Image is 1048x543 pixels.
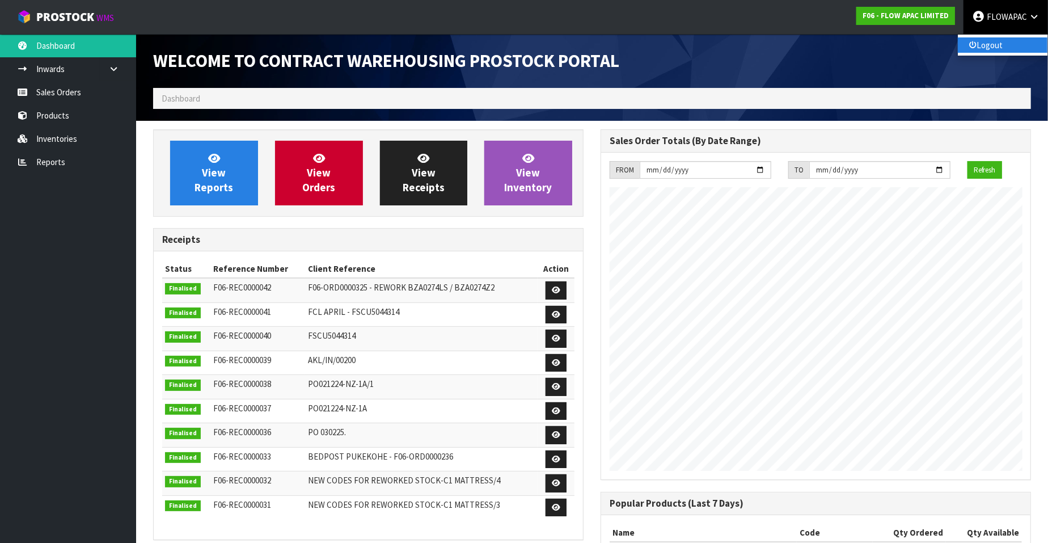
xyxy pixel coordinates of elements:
a: ViewReports [170,141,258,205]
span: View Orders [302,151,335,194]
div: TO [788,161,809,179]
small: WMS [96,12,114,23]
span: F06-REC0000038 [213,378,271,389]
span: Finalised [165,428,201,439]
span: Finalised [165,380,201,391]
img: cube-alt.png [17,10,31,24]
span: ProStock [36,10,94,24]
span: BEDPOST PUKEKOHE - F06-ORD0000236 [308,451,453,462]
span: F06-REC0000036 [213,427,271,437]
span: PO 030225. [308,427,346,437]
span: View Receipts [403,151,445,194]
span: FCL APRIL - FSCU5044314 [308,306,399,317]
h3: Sales Order Totals (By Date Range) [610,136,1022,146]
a: Logout [958,37,1047,53]
th: Status [162,260,210,278]
span: Dashboard [162,93,200,104]
a: ViewReceipts [380,141,468,205]
span: F06-REC0000039 [213,355,271,365]
span: NEW CODES FOR REWORKED STOCK-C1 MATTRESS/4 [308,475,500,486]
span: PO021224-NZ-1A [308,403,367,414]
h3: Popular Products (Last 7 Days) [610,498,1022,509]
th: Qty Ordered [873,524,946,542]
span: Finalised [165,331,201,343]
span: View Inventory [505,151,552,194]
span: FSCU5044314 [308,330,356,341]
button: Refresh [967,161,1002,179]
span: PO021224-NZ-1A/1 [308,378,374,389]
span: Finalised [165,452,201,464]
span: F06-REC0000031 [213,499,271,510]
th: Action [538,260,574,278]
span: NEW CODES FOR REWORKED STOCK-C1 MATTRESS/3 [308,499,500,510]
th: Client Reference [305,260,538,278]
span: Finalised [165,356,201,367]
span: Welcome to Contract Warehousing ProStock Portal [153,49,619,72]
span: Finalised [165,476,201,487]
span: Finalised [165,404,201,415]
span: FLOWAPAC [987,11,1027,22]
span: Finalised [165,500,201,512]
span: AKL/IN/00200 [308,355,356,365]
span: F06-REC0000040 [213,330,271,341]
a: ViewInventory [484,141,572,205]
span: View Reports [195,151,233,194]
span: Finalised [165,283,201,294]
strong: F06 - FLOW APAC LIMITED [863,11,949,20]
h3: Receipts [162,234,574,245]
span: F06-REC0000037 [213,403,271,414]
a: ViewOrders [275,141,363,205]
th: Qty Available [946,524,1022,542]
span: F06-REC0000032 [213,475,271,486]
span: F06-ORD0000325 - REWORK BZA0274LS / BZA0274Z2 [308,282,495,293]
th: Code [797,524,873,542]
th: Name [610,524,797,542]
span: F06-REC0000033 [213,451,271,462]
span: F06-REC0000042 [213,282,271,293]
th: Reference Number [210,260,305,278]
span: Finalised [165,308,201,319]
div: FROM [610,161,640,179]
span: F06-REC0000041 [213,306,271,317]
